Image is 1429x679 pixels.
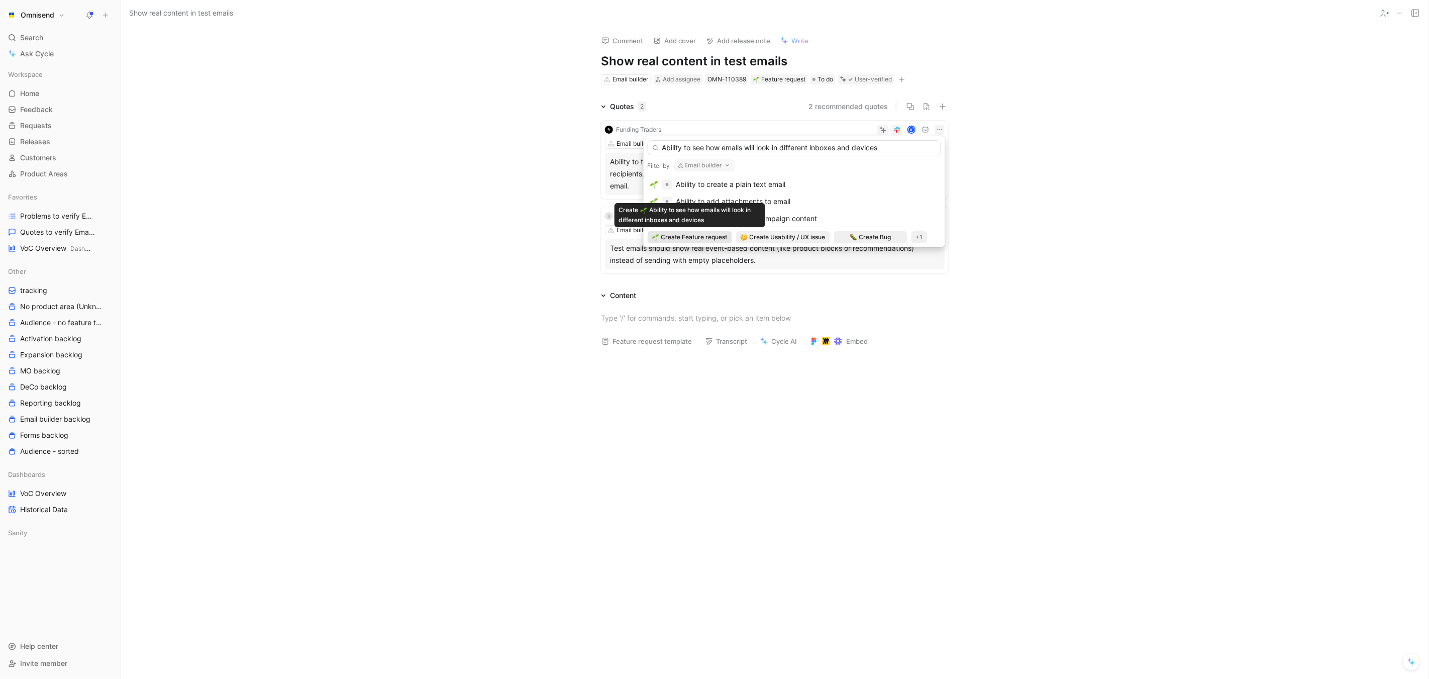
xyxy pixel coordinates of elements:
[850,234,857,241] img: 🐛
[911,231,928,243] div: +1
[676,214,818,223] span: No ability to export sent campaign content
[648,140,941,155] input: Search...
[741,234,748,241] img: 🤔
[652,234,659,241] img: 🌱
[650,215,658,223] img: 🌱
[650,198,658,206] img: 🌱
[661,232,728,242] span: Create Feature request
[674,159,735,171] button: Email builder
[750,232,826,242] span: Create Usability / UX issue
[859,232,891,242] span: Create Bug
[648,162,670,170] div: Filter by
[676,180,786,188] span: Ability to create a plain text email
[650,180,658,188] img: 🌱
[676,197,791,206] span: Ability to add attachments to email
